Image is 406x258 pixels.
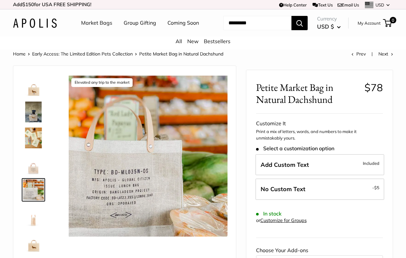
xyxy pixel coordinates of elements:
[22,1,34,7] span: $150
[279,2,307,7] a: Help Center
[256,145,334,152] span: Select a customization option
[32,51,133,57] a: Early Access: The Limited Edition Pets Collection
[256,81,360,105] span: Petite Market Bag in Natural Dachshund
[390,17,396,23] span: 0
[261,185,305,193] span: No Custom Text
[23,76,44,96] img: Petite Market Bag in Natural Dachshund
[23,128,44,148] img: description_The artist's desk in Ventura CA
[13,50,223,58] nav: Breadcrumb
[13,51,26,57] a: Home
[22,178,45,202] a: description_Elevated any trip to the market
[351,51,366,57] a: Prev
[204,38,230,44] a: Bestsellers
[338,2,359,7] a: Email Us
[372,184,379,191] span: -
[256,129,383,141] p: Print a mix of letters, words, and numbers to make it unmistakably yours.
[176,38,182,44] a: All
[375,2,384,7] span: USD
[124,18,156,28] a: Group Gifting
[384,19,392,27] a: 0
[313,2,332,7] a: Text Us
[364,81,383,94] span: $78
[22,100,45,124] a: Petite Market Bag in Natural Dachshund
[187,38,199,44] a: New
[69,76,230,237] img: description_Elevated any trip to the market
[261,161,309,168] span: Add Custom Text
[167,18,199,28] a: Coming Soon
[291,16,308,30] button: Search
[22,126,45,150] a: description_The artist's desk in Ventura CA
[255,178,384,200] label: Leave Blank
[317,21,341,32] button: USD $
[256,211,282,217] span: In stock
[23,179,44,200] img: description_Elevated any trip to the market
[22,230,45,253] a: Petite Market Bag in Natural Dachshund
[260,217,307,223] a: Customize for Groups
[81,18,112,28] a: Market Bags
[22,204,45,227] a: description_Side view of the Petite Market Bag
[363,159,379,167] span: Included
[23,154,44,174] img: description_Seal of authenticity printed on the backside of every bag.
[23,205,44,226] img: description_Side view of the Petite Market Bag
[256,216,307,225] div: or
[13,18,57,28] img: Apolis
[22,152,45,176] a: description_Seal of authenticity printed on the backside of every bag.
[256,119,383,129] div: Customize It
[23,102,44,122] img: Petite Market Bag in Natural Dachshund
[358,19,381,27] a: My Account
[255,154,384,175] label: Add Custom Text
[374,185,379,190] span: $5
[317,14,341,23] span: Currency
[139,51,223,57] span: Petite Market Bag in Natural Dachshund
[378,51,393,57] a: Next
[223,16,291,30] input: Search...
[317,23,334,30] span: USD $
[71,78,133,87] div: Elevated any trip to the market
[23,231,44,252] img: Petite Market Bag in Natural Dachshund
[22,74,45,98] a: Petite Market Bag in Natural Dachshund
